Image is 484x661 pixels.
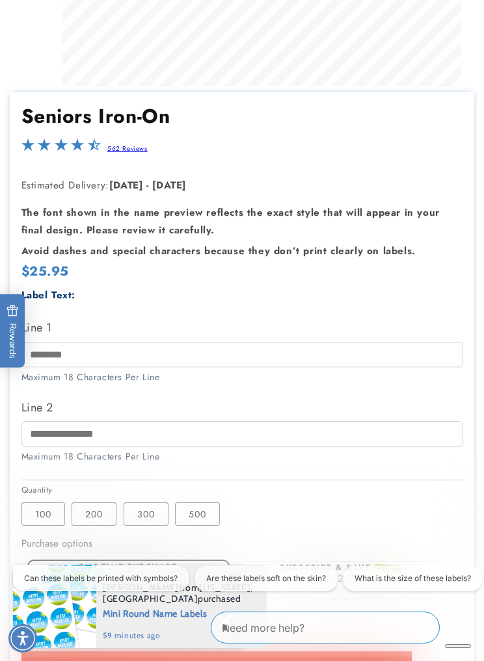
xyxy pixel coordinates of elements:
[21,536,92,551] label: Purchase options
[109,178,143,192] strong: [DATE]
[21,244,416,258] strong: Avoid dashes and special characters because they don’t print clearly on labels.
[21,484,54,497] legend: Quantity
[103,630,253,642] span: 59 minutes ago
[103,604,253,621] span: Mini Round Name Labels
[21,288,76,302] label: Label Text:
[21,450,463,463] div: Maximum 18 Characters Per Line
[107,144,148,153] a: 562 Reviews - open in a new tab
[21,142,101,157] span: 4.4-star overall rating
[21,370,463,384] div: Maximum 18 Characters Per Line
[21,177,347,194] p: Estimated Delivery:
[21,205,440,237] strong: The font shown in the name preview reflects the exact style that will appear in your final design...
[21,397,463,418] label: Line 2
[124,502,168,526] label: 300
[211,606,471,648] iframe: Gorgias Floating Chat
[7,304,19,358] span: Rewards
[152,178,186,192] strong: [DATE]
[72,502,116,526] label: 200
[175,502,220,526] label: 500
[280,562,403,573] label: Subscribe & save
[21,502,65,526] label: 100
[78,561,178,573] label: One-time purchase
[21,262,70,281] span: $25.95
[375,564,404,574] span: SAVE 15%
[146,178,149,192] strong: -
[8,624,37,653] div: Accessibility Menu
[21,317,463,338] label: Line 1
[21,103,463,129] h1: Seniors Iron-On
